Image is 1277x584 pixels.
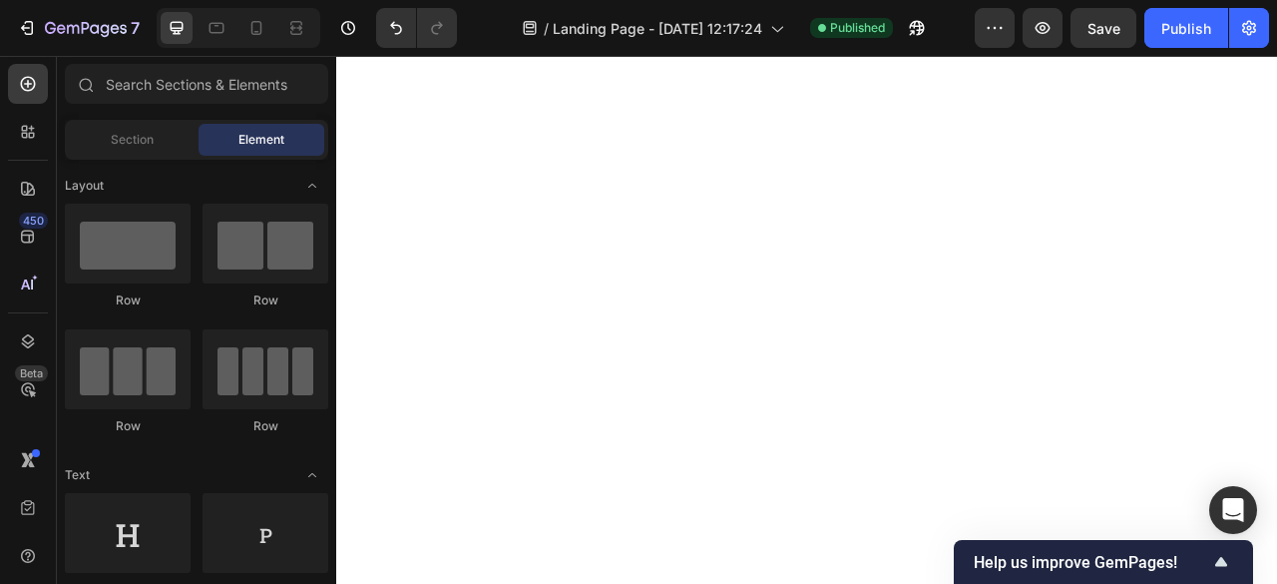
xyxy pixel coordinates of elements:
div: Publish [1161,18,1211,39]
div: Beta [15,365,48,381]
div: 450 [19,213,48,229]
iframe: Design area [336,56,1277,584]
button: 7 [8,8,149,48]
span: Toggle open [296,459,328,491]
span: Landing Page - [DATE] 12:17:24 [553,18,762,39]
div: Row [65,292,191,309]
button: Show survey - Help us improve GemPages! [974,550,1233,574]
div: Undo/Redo [376,8,457,48]
div: Open Intercom Messenger [1209,486,1257,534]
span: Toggle open [296,170,328,202]
button: Save [1070,8,1136,48]
span: Text [65,466,90,484]
div: Row [203,417,328,435]
span: Layout [65,177,104,195]
button: Publish [1144,8,1228,48]
span: Published [830,19,885,37]
span: Help us improve GemPages! [974,553,1209,572]
span: Section [111,131,154,149]
div: Row [203,292,328,309]
span: Save [1087,20,1120,37]
p: 7 [131,16,140,40]
span: / [544,18,549,39]
div: Row [65,417,191,435]
span: Element [238,131,284,149]
input: Search Sections & Elements [65,64,328,104]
